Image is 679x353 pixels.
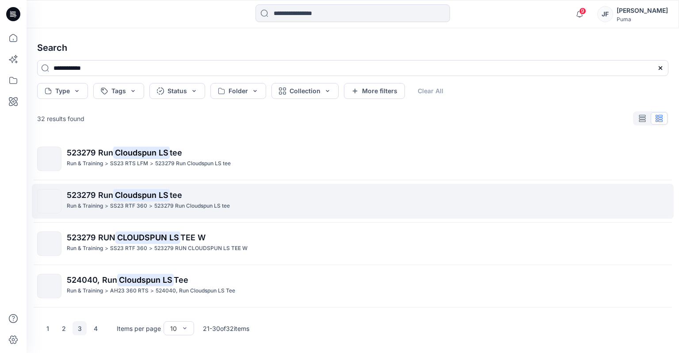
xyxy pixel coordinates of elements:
p: Run & Training [67,201,103,211]
button: Status [149,83,205,99]
p: 32 results found [37,114,84,123]
a: 523279 RunCloudspun LSteeRun & Training>SS23 RTF 360>523279 Run Cloudspun LS tee [32,184,674,219]
a: 523279 RUNCLOUDSPUN LSTEE WRun & Training>SS23 RTF 360>523279 RUN CLOUDSPUN LS TEE W [32,226,674,261]
p: SS23 RTS LFM [110,159,148,168]
p: > [150,159,153,168]
span: Tee [174,275,188,285]
p: Run & Training [67,159,103,168]
button: 1 [41,321,55,335]
button: More filters [344,83,405,99]
p: > [105,159,108,168]
mark: Cloudspun LS [117,273,174,286]
mark: Cloudspun LS [113,146,170,159]
span: 9 [579,8,586,15]
button: Tags [93,83,144,99]
p: Run & Training [67,286,103,296]
p: > [149,201,153,211]
span: 523279 Run [67,190,113,200]
button: Folder [210,83,266,99]
button: 2 [57,321,71,335]
button: Type [37,83,88,99]
mark: Cloudspun LS [113,189,170,201]
span: TEE W [180,233,206,242]
a: 524040, RunCloudspun LSTeeRun & Training>AH23 360 RTS>524040, Run Cloudspun LS Tee [32,269,674,304]
p: 524040, Run Cloudspun LS Tee [156,286,235,296]
div: [PERSON_NAME] [617,5,668,16]
p: > [105,244,108,253]
button: 3 [72,321,87,335]
p: 523279 Run Cloudspun LS tee [154,201,230,211]
div: JF [597,6,613,22]
span: 524040, Run [67,275,117,285]
mark: CLOUDSPUN LS [115,231,180,243]
span: tee [170,148,182,157]
button: 4 [88,321,103,335]
span: 523279 RUN [67,233,115,242]
p: 523279 RUN CLOUDSPUN LS TEE W [154,244,248,253]
p: > [105,201,108,211]
p: > [150,286,154,296]
p: > [149,244,153,253]
p: 523279 Run Cloudspun LS tee [155,159,231,168]
button: Collection [271,83,339,99]
p: > [105,286,108,296]
p: Run & Training [67,244,103,253]
p: 21 - 30 of 32 items [203,324,249,333]
h4: Search [30,35,675,60]
span: 523279 Run [67,148,113,157]
a: 523279 RunCloudspun LSteeRun & Training>SS23 RTS LFM>523279 Run Cloudspun LS tee [32,141,674,176]
div: 10 [170,324,177,333]
p: AH23 360 RTS [110,286,149,296]
p: Items per page [117,324,161,333]
span: tee [170,190,182,200]
p: SS23 RTF 360 [110,201,147,211]
p: SS23 RTF 360 [110,244,147,253]
div: Puma [617,16,668,23]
